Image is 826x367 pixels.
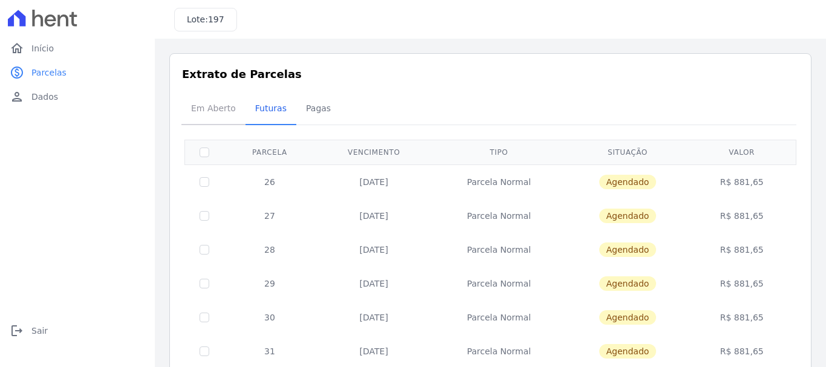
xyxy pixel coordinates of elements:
th: Vencimento [316,140,432,164]
span: Dados [31,91,58,103]
h3: Lote: [187,13,224,26]
i: home [10,41,24,56]
td: 27 [224,199,316,233]
td: R$ 881,65 [690,199,794,233]
span: Agendado [599,310,657,325]
span: Sair [31,325,48,337]
td: Parcela Normal [432,233,566,267]
th: Parcela [224,140,316,164]
th: Valor [690,140,794,164]
td: Parcela Normal [432,267,566,300]
span: Parcelas [31,67,67,79]
span: Futuras [248,96,294,120]
a: paidParcelas [5,60,150,85]
a: personDados [5,85,150,109]
td: [DATE] [316,233,432,267]
i: logout [10,323,24,338]
td: 26 [224,164,316,199]
a: Pagas [296,94,340,125]
td: Parcela Normal [432,164,566,199]
a: homeInício [5,36,150,60]
span: Pagas [299,96,338,120]
td: 28 [224,233,316,267]
td: R$ 881,65 [690,300,794,334]
a: Em Aberto [181,94,246,125]
i: paid [10,65,24,80]
td: [DATE] [316,199,432,233]
span: Agendado [599,209,657,223]
td: R$ 881,65 [690,233,794,267]
i: person [10,89,24,104]
td: [DATE] [316,300,432,334]
span: Agendado [599,175,657,189]
span: Agendado [599,276,657,291]
td: Parcela Normal [432,300,566,334]
span: Agendado [599,344,657,359]
th: Situação [565,140,689,164]
h3: Extrato de Parcelas [182,66,799,82]
span: 197 [208,15,224,24]
span: Agendado [599,242,657,257]
td: R$ 881,65 [690,164,794,199]
th: Tipo [432,140,566,164]
td: [DATE] [316,164,432,199]
a: Futuras [246,94,296,125]
td: 29 [224,267,316,300]
span: Início [31,42,54,54]
td: 30 [224,300,316,334]
span: Em Aberto [184,96,243,120]
td: Parcela Normal [432,199,566,233]
a: logoutSair [5,319,150,343]
td: [DATE] [316,267,432,300]
td: R$ 881,65 [690,267,794,300]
